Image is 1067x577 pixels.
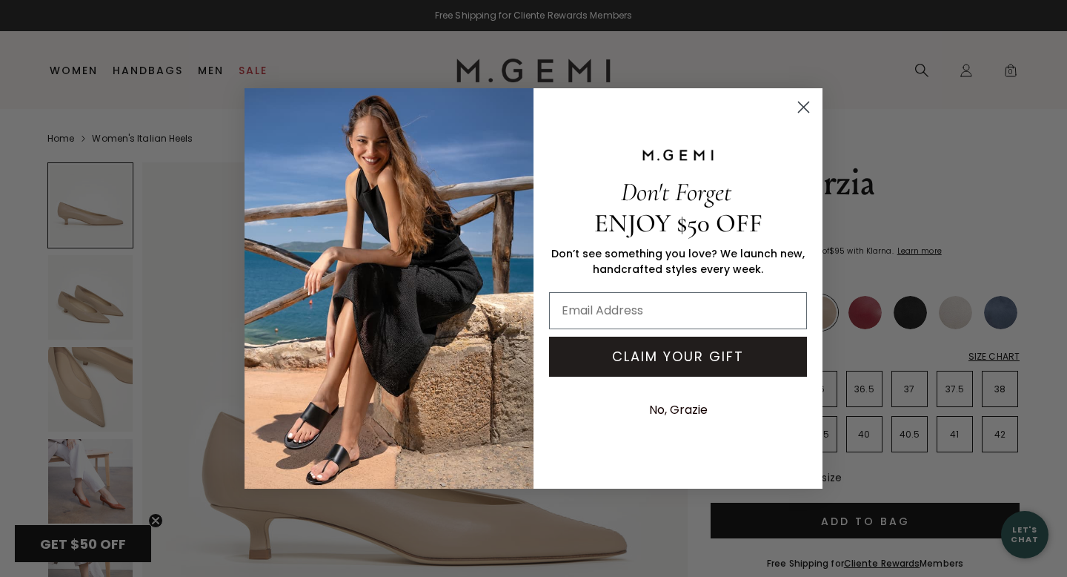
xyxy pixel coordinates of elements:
button: Close dialog [791,94,817,120]
span: Don’t see something you love? We launch new, handcrafted styles every week. [551,246,805,277]
button: CLAIM YOUR GIFT [549,337,807,377]
span: ENJOY $50 OFF [594,208,762,239]
span: Don't Forget [621,177,731,208]
button: No, Grazie [642,392,715,429]
input: Email Address [549,292,807,329]
img: M.GEMI [641,148,715,162]
img: M.Gemi [245,88,533,489]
